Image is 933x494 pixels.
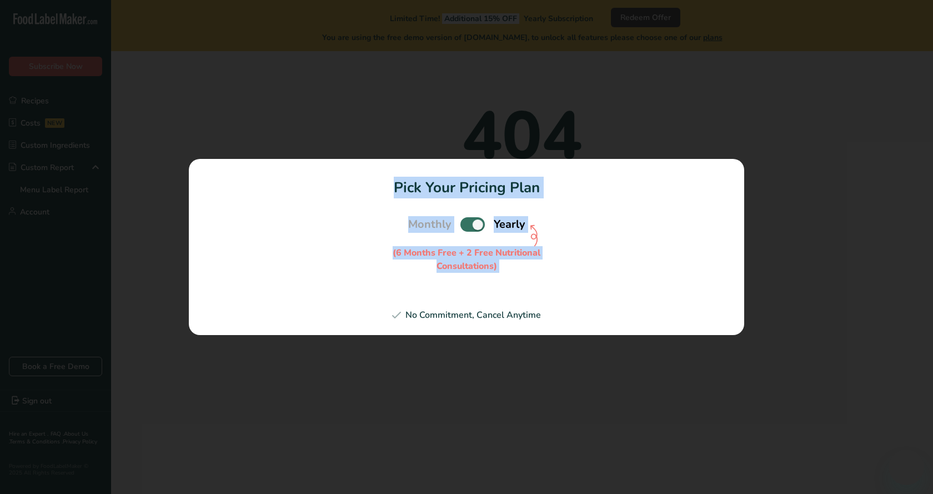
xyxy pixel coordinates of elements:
iframe: Bouton de lancement de la fenêtre de messagerie, conversation en cours [889,450,924,485]
span: Monthly [408,216,452,233]
span: Yearly [494,216,525,233]
h1: Pick Your Pricing Plan [202,177,731,198]
div: No Commitment, Cancel Anytime [202,308,731,322]
div: (6 Months Free + 2 Free Nutritional Consultations) [383,246,550,273]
